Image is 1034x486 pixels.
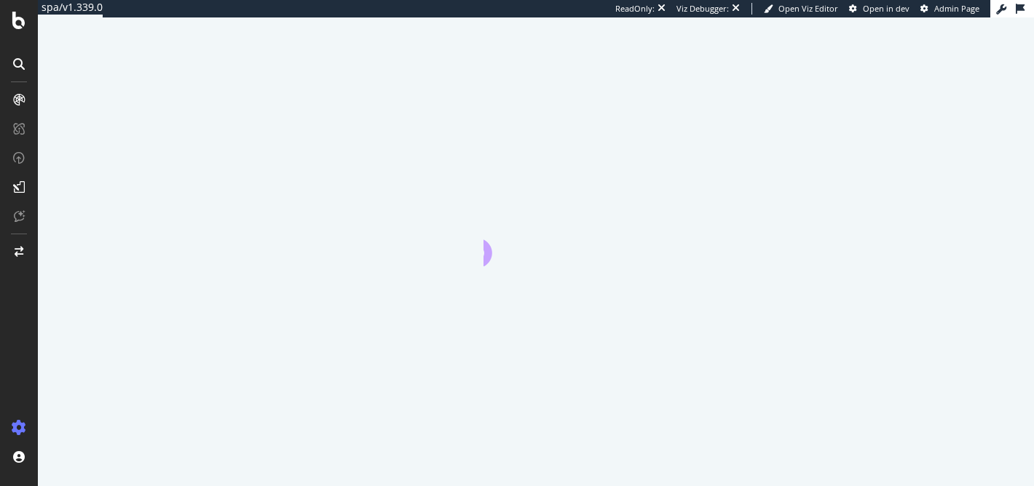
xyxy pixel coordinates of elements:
span: Open Viz Editor [778,3,838,14]
a: Open in dev [849,3,909,15]
div: ReadOnly: [615,3,655,15]
a: Open Viz Editor [764,3,838,15]
div: animation [484,214,588,266]
a: Admin Page [920,3,979,15]
span: Admin Page [934,3,979,14]
span: Open in dev [863,3,909,14]
div: Viz Debugger: [676,3,729,15]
